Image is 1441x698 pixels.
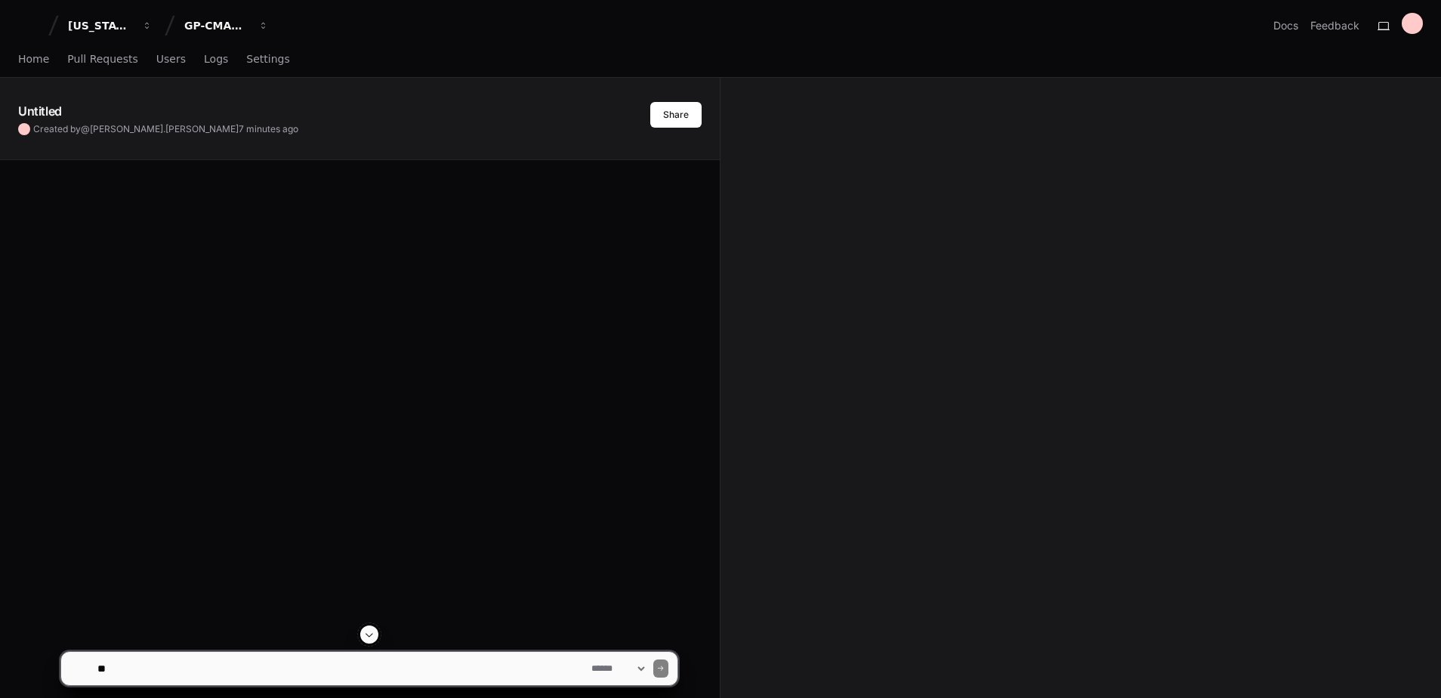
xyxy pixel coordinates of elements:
[246,54,289,63] span: Settings
[156,42,186,77] a: Users
[239,123,298,134] span: 7 minutes ago
[1273,18,1298,33] a: Docs
[67,42,137,77] a: Pull Requests
[246,42,289,77] a: Settings
[204,54,228,63] span: Logs
[18,102,62,120] h1: Untitled
[18,54,49,63] span: Home
[650,102,702,128] button: Share
[204,42,228,77] a: Logs
[33,123,298,135] span: Created by
[156,54,186,63] span: Users
[81,123,90,134] span: @
[178,12,275,39] button: GP-CMAG-MP2
[90,123,239,134] span: [PERSON_NAME].[PERSON_NAME]
[68,18,133,33] div: [US_STATE] Pacific
[62,12,159,39] button: [US_STATE] Pacific
[1310,18,1359,33] button: Feedback
[18,42,49,77] a: Home
[184,18,249,33] div: GP-CMAG-MP2
[67,54,137,63] span: Pull Requests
